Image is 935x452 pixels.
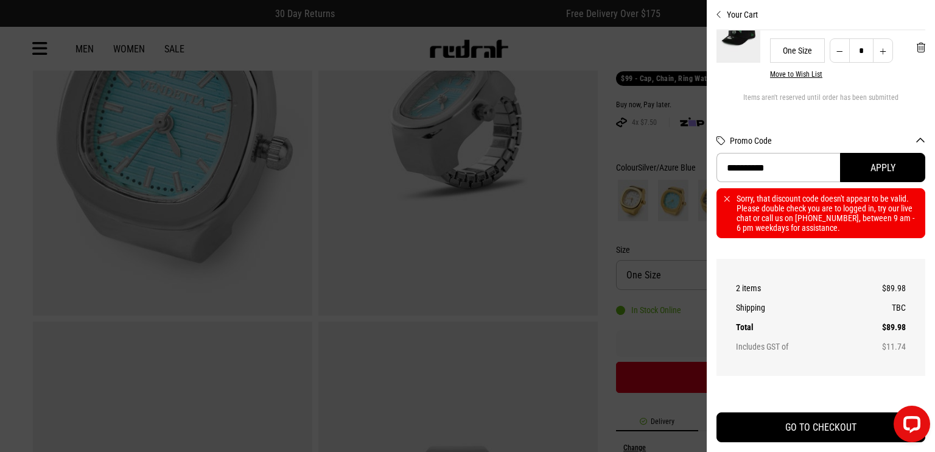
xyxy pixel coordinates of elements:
[716,2,760,62] img: New Era NBA 9Forty A-Frame Boston Celtics Arch Snapback Cap
[716,188,925,238] div: Sorry, that discount code doesn't appear to be valid. Please double check you are to logged in, t...
[884,401,935,452] iframe: LiveChat chat widget
[716,390,925,403] iframe: Customer reviews powered by Trustpilot
[873,38,893,63] button: Increase quantity
[853,278,906,298] td: $89.98
[716,153,840,182] input: Promo Code
[716,412,925,442] button: GO TO CHECKOUT
[736,337,853,356] th: Includes GST of
[770,70,822,79] button: Move to Wish List
[770,38,825,63] div: One Size
[716,93,925,111] div: Items aren't reserved until order has been submitted
[907,32,935,63] button: 'Remove from cart
[853,337,906,356] td: $11.74
[840,153,925,182] button: Apply
[736,317,853,337] th: Total
[730,136,925,146] button: Promo Code
[853,317,906,337] td: $89.98
[736,298,853,317] th: Shipping
[849,38,874,63] input: Quantity
[736,278,853,298] th: 2 items
[853,298,906,317] td: TBC
[830,38,850,63] button: Decrease quantity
